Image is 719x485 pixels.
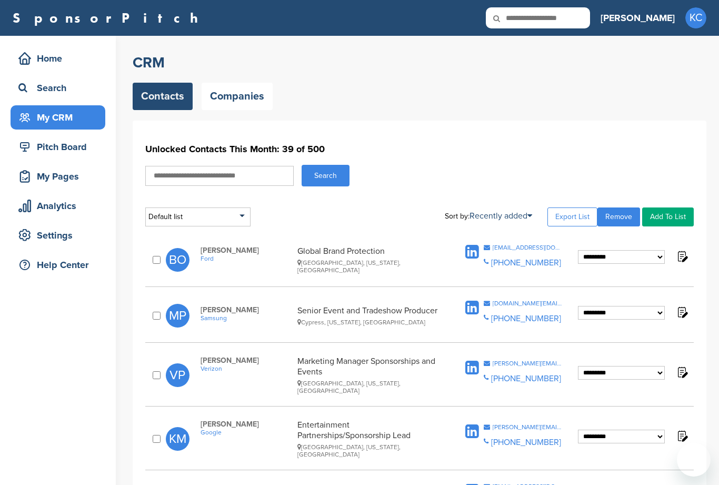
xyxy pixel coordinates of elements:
[202,83,273,110] a: Companies
[677,443,711,477] iframe: Button to launch messaging window
[11,76,105,100] a: Search
[201,314,293,322] a: Samsung
[16,49,105,68] div: Home
[133,53,706,72] h2: CRM
[145,207,251,226] div: Default list
[201,356,293,365] span: [PERSON_NAME]
[601,6,675,29] a: [PERSON_NAME]
[201,365,293,372] a: Verizon
[11,135,105,159] a: Pitch Board
[166,248,189,272] span: BO
[445,212,532,220] div: Sort by:
[297,420,442,458] div: Entertainment Partnerships/Sponsorship Lead
[491,313,561,324] a: [PHONE_NUMBER]
[11,105,105,130] a: My CRM
[297,443,442,458] div: [GEOGRAPHIC_DATA], [US_STATE], [GEOGRAPHIC_DATA]
[597,207,640,226] a: Remove
[493,424,563,430] div: [PERSON_NAME][EMAIL_ADDRESS][DOMAIN_NAME]
[601,11,675,25] h3: [PERSON_NAME]
[133,83,193,110] a: Contacts
[166,363,189,387] span: VP
[491,258,561,268] a: [PHONE_NUMBER]
[470,211,532,221] a: Recently added
[297,319,442,326] div: Cypress, [US_STATE], [GEOGRAPHIC_DATA]
[493,360,563,367] div: [PERSON_NAME][EMAIL_ADDRESS][PERSON_NAME][DOMAIN_NAME]
[547,207,597,226] a: Export List
[201,305,293,314] span: [PERSON_NAME]
[297,380,442,394] div: [GEOGRAPHIC_DATA], [US_STATE], [GEOGRAPHIC_DATA]
[11,253,105,277] a: Help Center
[16,167,105,186] div: My Pages
[201,429,293,436] a: Google
[11,223,105,248] a: Settings
[11,164,105,189] a: My Pages
[685,7,706,28] span: KC
[16,196,105,215] div: Analytics
[642,207,694,226] a: Add To List
[297,259,442,274] div: [GEOGRAPHIC_DATA], [US_STATE], [GEOGRAPHIC_DATA]
[675,250,688,263] img: Notes
[13,11,205,25] a: SponsorPitch
[16,226,105,245] div: Settings
[201,255,293,262] a: Ford
[16,78,105,97] div: Search
[16,108,105,127] div: My CRM
[493,244,563,251] div: [EMAIL_ADDRESS][DOMAIN_NAME]
[675,365,688,379] img: Notes
[16,255,105,274] div: Help Center
[201,246,293,255] span: [PERSON_NAME]
[675,429,688,442] img: Notes
[11,194,105,218] a: Analytics
[297,356,442,394] div: Marketing Manager Sponsorships and Events
[166,304,189,328] span: MP
[491,373,561,384] a: [PHONE_NUMBER]
[297,246,442,274] div: Global Brand Protection
[16,137,105,156] div: Pitch Board
[302,165,349,186] button: Search
[491,437,561,448] a: [PHONE_NUMBER]
[201,420,293,429] span: [PERSON_NAME]
[11,46,105,71] a: Home
[145,140,694,159] h1: Unlocked Contacts This Month: 39 of 500
[166,427,189,451] span: KM
[675,305,688,319] img: Notes
[493,300,563,306] div: [DOMAIN_NAME][EMAIL_ADDRESS][DOMAIN_NAME]
[297,305,442,326] div: Senior Event and Tradeshow Producer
